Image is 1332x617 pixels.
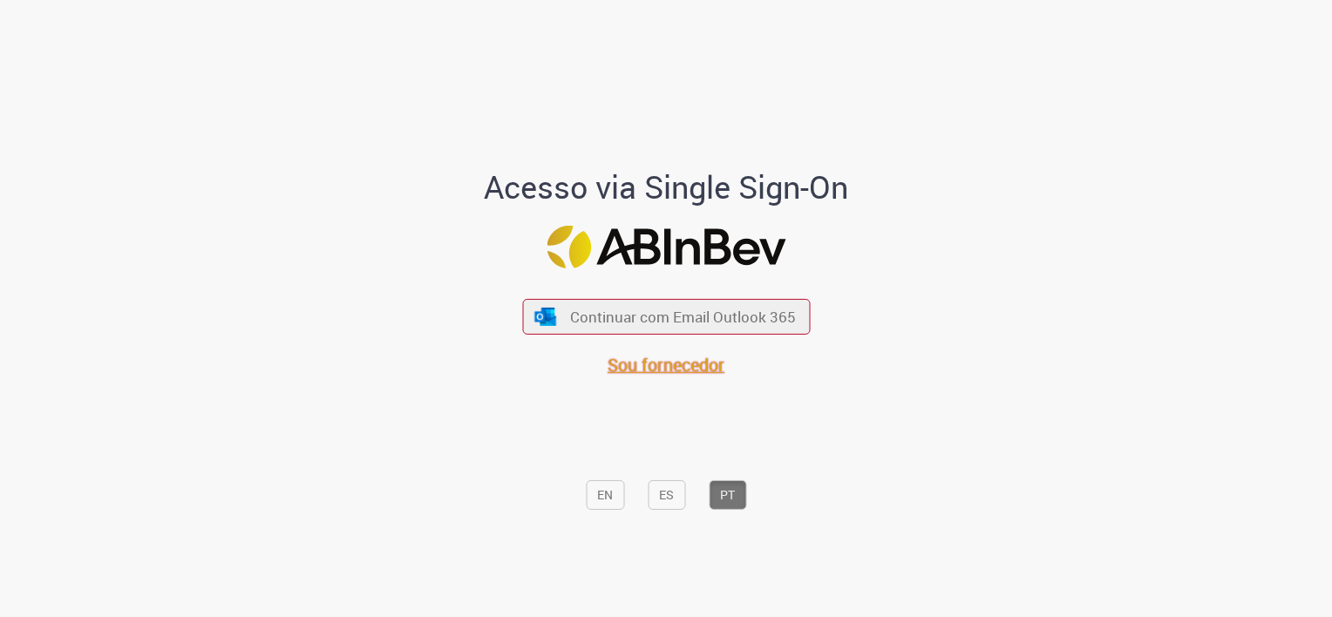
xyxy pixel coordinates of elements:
[586,480,624,510] button: EN
[533,308,558,326] img: ícone Azure/Microsoft 360
[425,170,908,205] h1: Acesso via Single Sign-On
[648,480,685,510] button: ES
[522,299,810,335] button: ícone Azure/Microsoft 360 Continuar com Email Outlook 365
[570,307,796,327] span: Continuar com Email Outlook 365
[608,353,724,376] a: Sou fornecedor
[547,226,785,268] img: Logo ABInBev
[709,480,746,510] button: PT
